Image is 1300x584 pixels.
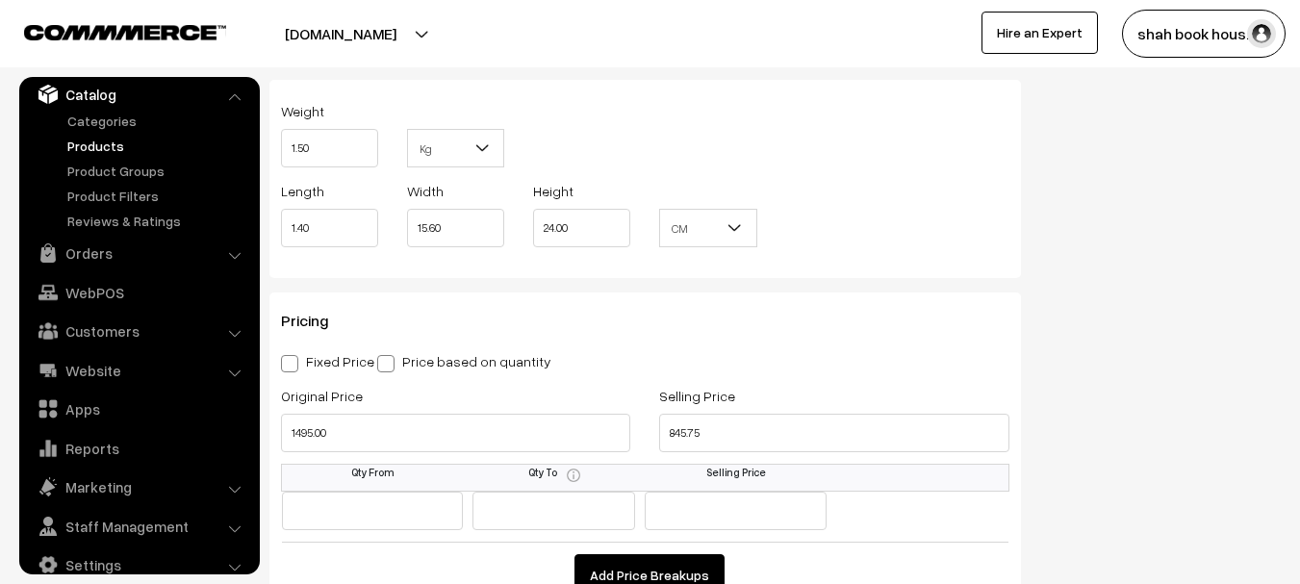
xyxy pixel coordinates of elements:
a: Marketing [24,470,253,504]
button: shah book hous… [1122,10,1286,58]
img: user [1247,19,1276,48]
a: Hire an Expert [981,12,1098,54]
a: Customers [24,314,253,348]
label: Height [533,181,574,201]
img: COMMMERCE [24,25,226,39]
label: Weight [281,101,324,121]
a: Catalog [24,77,253,112]
th: Selling Price [645,465,827,492]
a: Reports [24,431,253,466]
span: Qty To [528,466,580,478]
input: Original Price [281,414,630,452]
span: Kg [408,132,503,165]
a: Categories [63,111,253,131]
button: [DOMAIN_NAME] [217,10,464,58]
a: Website [24,353,253,388]
a: Reviews & Ratings [63,211,253,231]
span: CM [659,209,756,247]
a: COMMMERCE [24,19,192,42]
th: Qty From [282,465,464,492]
label: Length [281,181,324,201]
label: Fixed Price [281,351,374,371]
input: Selling Price [659,414,1008,452]
a: Product Groups [63,161,253,181]
span: CM [660,212,755,245]
a: Orders [24,236,253,270]
span: Kg [407,129,504,167]
a: Product Filters [63,186,253,206]
label: Price based on quantity [377,351,551,371]
a: Apps [24,392,253,426]
a: Settings [24,547,253,582]
span: Pricing [281,311,351,330]
a: Products [63,136,253,156]
label: Original Price [281,386,363,406]
label: Selling Price [659,386,735,406]
input: Weight [281,129,378,167]
a: Staff Management [24,509,253,544]
a: WebPOS [24,275,253,310]
img: info [567,469,580,482]
label: Width [407,181,444,201]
